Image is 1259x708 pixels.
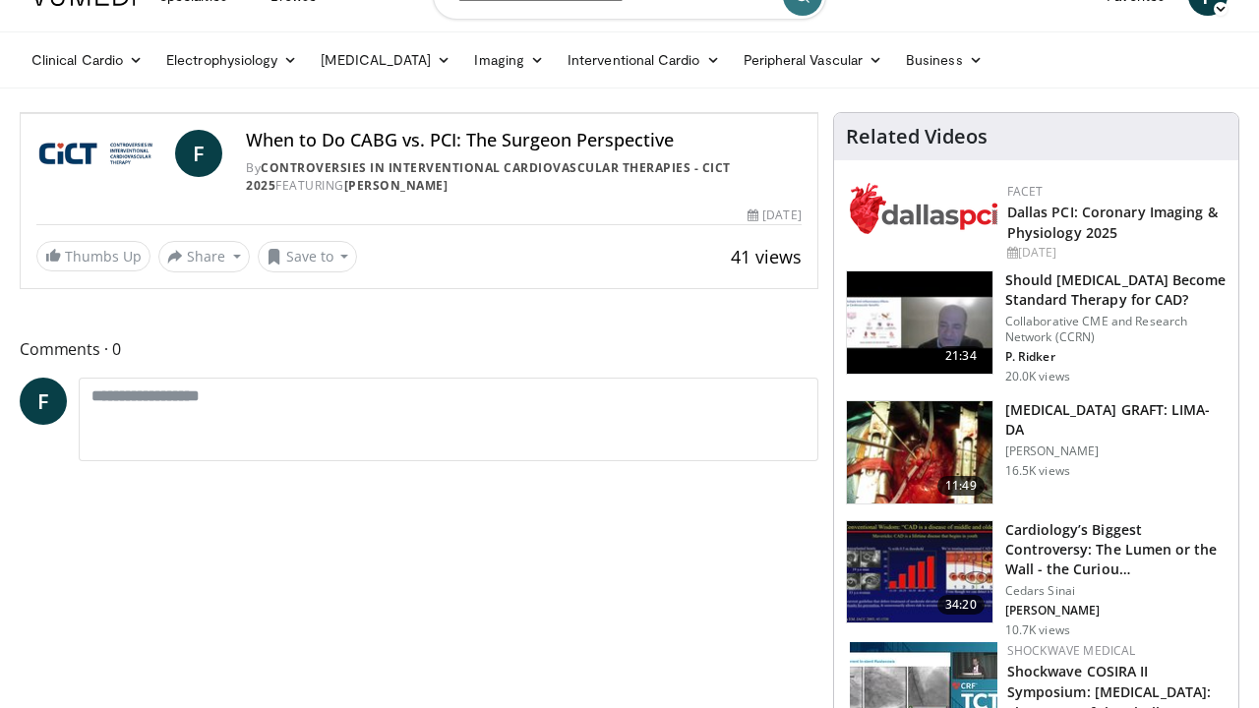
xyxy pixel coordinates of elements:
a: [MEDICAL_DATA] [309,40,462,80]
img: Controversies in Interventional Cardiovascular Therapies - CICT 2025 [36,130,167,177]
a: 21:34 Should [MEDICAL_DATA] Become Standard Therapy for CAD? Collaborative CME and Research Netwo... [846,270,1227,384]
p: [PERSON_NAME] [1005,603,1227,619]
p: [PERSON_NAME] [1005,443,1227,459]
video-js: Video Player [21,113,817,114]
img: 939357b5-304e-4393-95de-08c51a3c5e2a.png.150x105_q85_autocrop_double_scale_upscale_version-0.2.png [850,183,997,234]
h3: Cardiology’s Biggest Controversy: The Lumen or the Wall - the Curiou… [1005,520,1227,579]
a: F [20,378,67,425]
a: Peripheral Vascular [732,40,894,80]
p: P. Ridker [1005,349,1227,365]
button: Save to [258,241,358,272]
a: [PERSON_NAME] [344,177,449,194]
h3: [MEDICAL_DATA] GRAFT: LIMA-DA [1005,400,1227,440]
a: F [175,130,222,177]
p: Collaborative CME and Research Network (CCRN) [1005,314,1227,345]
a: Controversies in Interventional Cardiovascular Therapies - CICT 2025 [246,159,731,194]
p: Cedars Sinai [1005,583,1227,599]
span: 41 views [731,245,802,268]
button: Share [158,241,250,272]
div: By FEATURING [246,159,801,195]
a: 11:49 [MEDICAL_DATA] GRAFT: LIMA-DA [PERSON_NAME] 16.5K views [846,400,1227,504]
span: 11:49 [937,476,985,496]
div: [DATE] [1007,244,1223,262]
p: 16.5K views [1005,463,1070,479]
p: 20.0K views [1005,369,1070,384]
a: Clinical Cardio [20,40,154,80]
img: d453240d-5894-4336-be61-abca2891f366.150x105_q85_crop-smart_upscale.jpg [847,521,992,623]
span: 21:34 [937,346,985,366]
img: feAgcbrvkPN5ynqH4xMDoxOjA4MTsiGN.150x105_q85_crop-smart_upscale.jpg [847,401,992,503]
span: 34:20 [937,595,985,615]
a: FACET [1007,183,1044,200]
span: Comments 0 [20,336,818,362]
a: Interventional Cardio [556,40,732,80]
a: Thumbs Up [36,241,150,271]
a: Dallas PCI: Coronary Imaging & Physiology 2025 [1007,203,1218,242]
a: Imaging [462,40,556,80]
h4: Related Videos [846,125,988,148]
h4: When to Do CABG vs. PCI: The Surgeon Perspective [246,130,801,151]
h3: Should [MEDICAL_DATA] Become Standard Therapy for CAD? [1005,270,1227,310]
p: 10.7K views [1005,622,1070,638]
a: Business [894,40,994,80]
a: Electrophysiology [154,40,309,80]
img: eb63832d-2f75-457d-8c1a-bbdc90eb409c.150x105_q85_crop-smart_upscale.jpg [847,271,992,374]
div: [DATE] [748,206,801,224]
a: Shockwave Medical [1007,642,1136,659]
a: 34:20 Cardiology’s Biggest Controversy: The Lumen or the Wall - the Curiou… Cedars Sinai [PERSON_... [846,520,1227,638]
